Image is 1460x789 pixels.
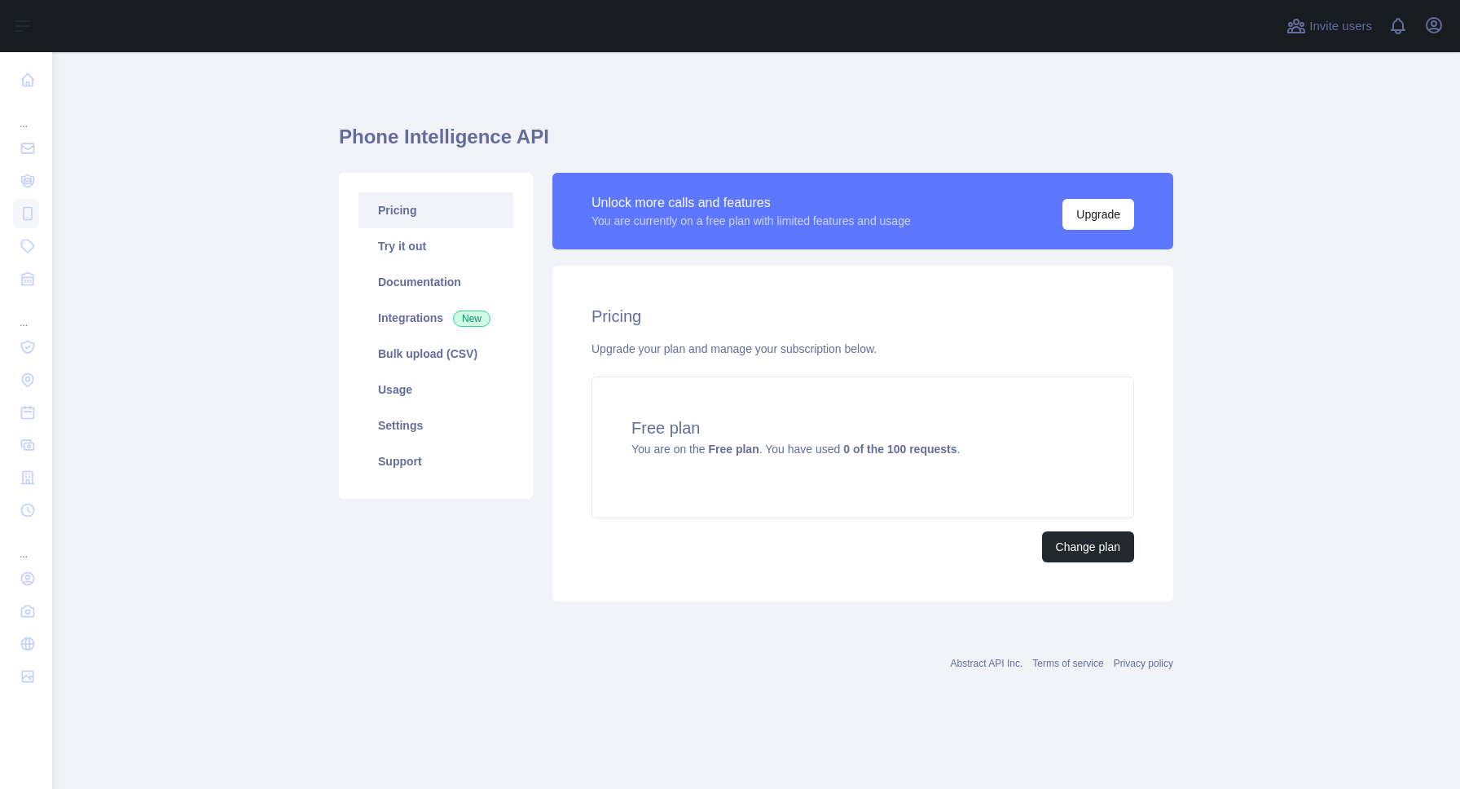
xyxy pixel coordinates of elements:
a: Try it out [358,228,513,264]
a: Privacy policy [1114,658,1173,669]
strong: Free plan [708,443,759,456]
a: Integrations New [358,300,513,336]
a: Bulk upload (CSV) [358,336,513,372]
div: You are currently on a free plan with limited features and usage [591,213,911,229]
h4: Free plan [631,417,1094,439]
div: ... [13,528,39,561]
a: Support [358,443,513,479]
strong: 0 of the 100 requests [843,443,956,456]
a: Abstract API Inc. [951,658,1023,669]
span: New [453,311,490,327]
a: Settings [358,408,513,443]
span: Invite users [1309,17,1372,36]
span: You are on the . You have used . [631,443,960,456]
div: ... [13,98,39,130]
div: ... [13,297,39,329]
h2: Pricing [591,305,1134,328]
div: Upgrade your plan and manage your subscription below. [591,341,1134,357]
a: Documentation [358,264,513,300]
a: Pricing [358,192,513,228]
a: Usage [358,372,513,408]
button: Invite users [1283,13,1375,39]
button: Upgrade [1062,199,1134,230]
a: Terms of service [1032,658,1103,669]
button: Change plan [1042,531,1134,562]
h1: Phone Intelligence API [339,124,1173,163]
div: Unlock more calls and features [591,193,911,213]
